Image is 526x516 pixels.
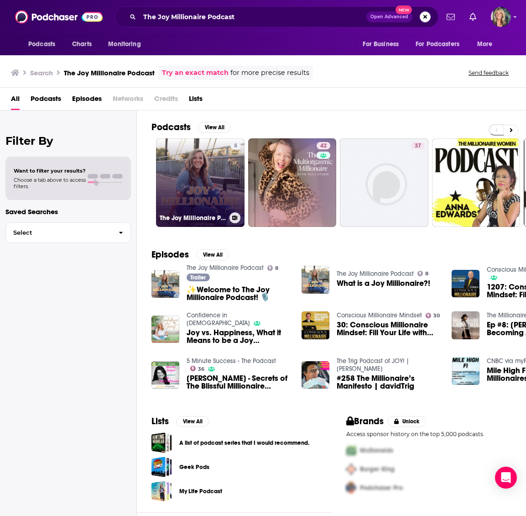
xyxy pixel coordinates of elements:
[179,462,209,472] a: Geek Pods
[72,91,102,110] a: Episodes
[337,279,430,287] span: What is a Joy Millionaire?!
[337,374,441,390] a: #258 The Millionaire’s Manifesto | davidTrig
[337,357,409,373] a: The Trig Podcast of JOY! | David Trig
[417,271,429,276] a: 8
[275,266,278,270] span: 8
[471,36,504,53] button: open menu
[363,38,399,51] span: For Business
[230,68,309,78] span: for more precise results
[115,6,438,27] div: Search podcasts, credits, & more...
[22,36,67,53] button: open menu
[151,361,179,389] img: Moneeka Sawyer - Secrets of The Blissful Millionaire Revealed: 5 Minute Success- The Podcast
[452,270,479,298] img: 1207: Conscious Millionaire Mindset: Fill Your Life with JOY!
[30,68,53,77] h3: Search
[176,416,209,427] button: View All
[320,142,327,151] span: 42
[415,142,421,151] span: 37
[187,264,264,272] a: The Joy Millionaire Podcast
[356,36,410,53] button: open menu
[151,121,191,133] h2: Podcasts
[337,321,441,337] span: 30: Conscious Millionaire Mindset: Fill Your Life with [PERSON_NAME]!
[140,10,366,24] input: Search podcasts, credits, & more...
[190,275,206,280] span: Trailer
[230,142,241,149] a: 8
[337,321,441,337] a: 30: Conscious Millionaire Mindset: Fill Your Life with JOY!
[360,484,403,492] span: Podchaser Pro
[302,361,329,389] img: #258 The Millionaire’s Manifesto | davidTrig
[302,311,329,339] img: 30: Conscious Millionaire Mindset: Fill Your Life with JOY!
[452,311,479,339] a: Ep #8: Joanna Hunter On Becoming A Millionaire From Ease, Joy & Flow
[187,286,291,301] a: ✨Welcome to The Joy Millionaire Podcast! 🎙️
[31,91,61,110] a: Podcasts
[411,142,425,149] a: 37
[66,36,97,53] a: Charts
[466,9,480,25] a: Show notifications dropdown
[156,138,245,227] a: 8The Joy Millionaire Podcast
[160,214,226,222] h3: The Joy Millionaire Podcast
[443,9,458,25] a: Show notifications dropdown
[187,311,250,327] a: Confidence in Christ
[151,270,179,298] img: ✨Welcome to The Joy Millionaire Podcast! 🎙️
[433,314,440,318] span: 30
[187,357,276,365] a: 5 Minute Success - The Podcast
[337,311,422,319] a: Conscious Millionaire Mindset
[151,457,172,477] a: Geek Pods
[198,122,231,133] button: View All
[360,465,395,473] span: Burger King
[343,479,360,497] img: Third Pro Logo
[5,134,131,147] h2: Filter By
[466,69,511,77] button: Send feedback
[495,467,517,489] div: Open Intercom Messenger
[491,7,511,27] button: Show profile menu
[343,460,360,479] img: Second Pro Logo
[410,36,473,53] button: open menu
[187,374,291,390] a: Moneeka Sawyer - Secrets of The Blissful Millionaire Revealed: 5 Minute Success- The Podcast
[108,38,141,51] span: Monitoring
[64,68,155,77] h3: The Joy Millionaire Podcast
[154,91,178,110] span: Credits
[360,447,393,454] span: McDonalds
[151,316,179,343] img: Joy vs. Happiness, What it Means to be a Joy Millionaire with Jeanette Tapley
[196,249,229,260] button: View All
[452,357,479,385] img: Mile High FI Podcast: Millionaires Think They’re Middle Class?? – Amberly Grant | MHFI 216
[151,416,209,427] a: ListsView All
[396,5,412,14] span: New
[248,138,337,227] a: 42
[234,142,237,151] span: 8
[151,481,172,501] span: My Life Podcast
[113,91,143,110] span: Networks
[477,38,493,51] span: More
[302,266,329,294] img: What is a Joy Millionaire?!
[340,138,428,227] a: 37
[343,441,360,460] img: First Pro Logo
[28,38,55,51] span: Podcasts
[337,270,414,278] a: The Joy Millionaire Podcast
[491,7,511,27] img: User Profile
[198,367,204,371] span: 36
[189,91,203,110] a: Lists
[346,416,384,427] h2: Brands
[387,416,426,427] button: Unlock
[187,329,291,344] span: Joy vs. Happiness, What it Means to be a Joy Millionaire with [PERSON_NAME]
[6,230,111,236] span: Select
[151,249,189,260] h2: Episodes
[151,432,172,453] a: A list of podcast series that I would recommend.
[346,431,512,437] p: Access sponsor history on the top 5,000 podcasts.
[190,366,205,371] a: 36
[366,11,412,22] button: Open AdvancedNew
[11,91,20,110] a: All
